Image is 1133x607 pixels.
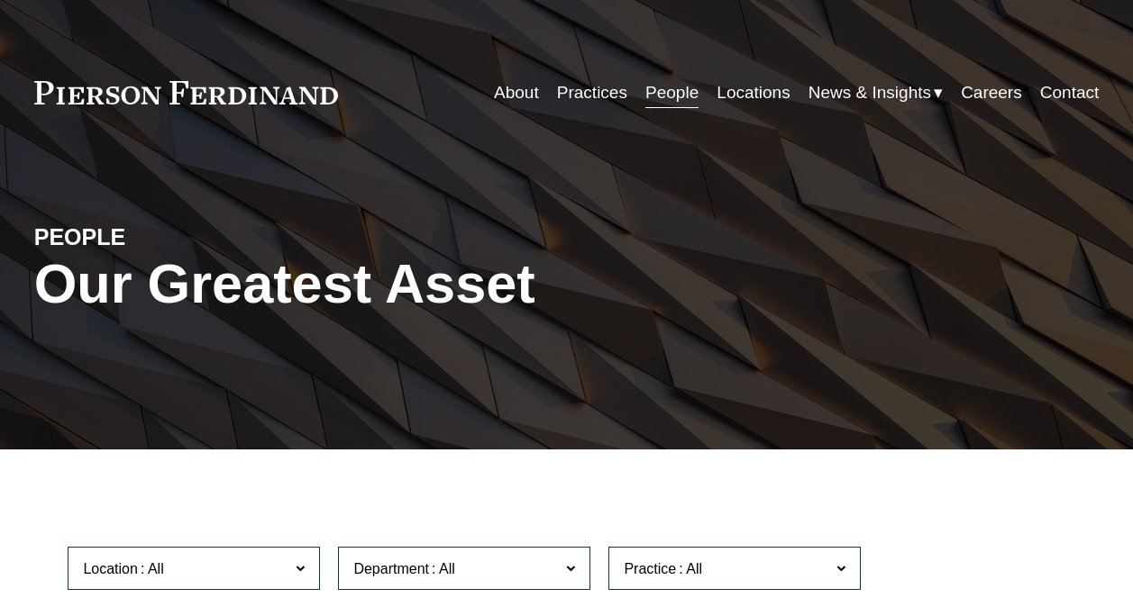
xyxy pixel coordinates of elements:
h4: PEOPLE [34,223,300,252]
span: News & Insights [809,77,931,108]
span: Practice [624,561,676,576]
a: Practices [557,76,627,110]
a: About [494,76,539,110]
span: Location [83,561,138,576]
a: Contact [1040,76,1099,110]
a: Locations [717,76,790,110]
span: Department [353,561,429,576]
a: folder dropdown [809,76,943,110]
a: Careers [961,76,1022,110]
a: People [645,76,699,110]
h1: Our Greatest Asset [34,252,745,315]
